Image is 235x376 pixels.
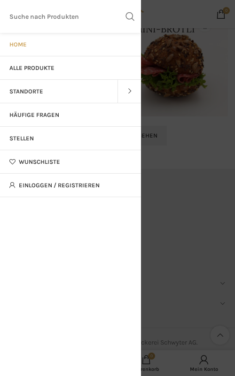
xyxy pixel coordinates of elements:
span: Home [9,41,27,48]
span: Standorte [9,88,43,95]
span: Stellen [9,135,34,142]
span: Häufige Fragen [9,111,59,119]
span: Wunschliste [19,158,60,166]
span: Alle Produkte [9,64,55,72]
